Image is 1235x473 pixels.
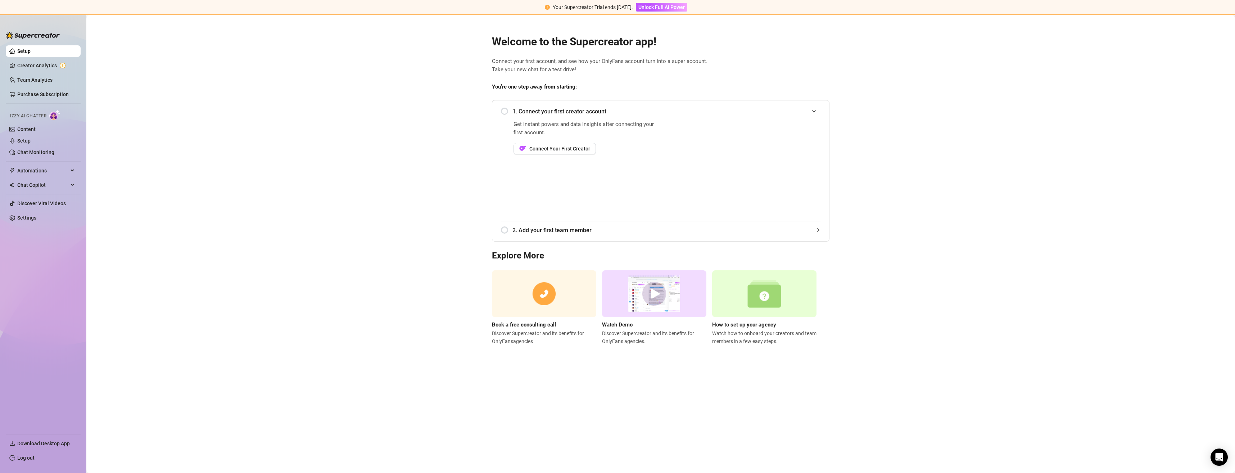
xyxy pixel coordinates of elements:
a: Team Analytics [17,77,53,83]
img: AI Chatter [49,110,60,120]
strong: Book a free consulting call [492,321,556,328]
a: Discover Viral Videos [17,201,66,206]
span: exclamation-circle [545,5,550,10]
a: Creator Analytics exclamation-circle [17,60,75,71]
span: Discover Supercreator and its benefits for OnlyFans agencies [492,329,596,345]
img: consulting call [492,270,596,317]
strong: You’re one step away from starting: [492,84,577,90]
a: Log out [17,455,35,461]
span: 1. Connect your first creator account [512,107,820,116]
button: OFConnect Your First Creator [514,143,596,154]
span: Automations [17,165,68,176]
span: collapsed [816,228,820,232]
a: Unlock Full AI Power [636,4,687,10]
a: Book a free consulting callDiscover Supercreator and its benefits for OnlyFansagencies [492,270,596,345]
a: Purchase Subscription [17,89,75,100]
h3: Explore More [492,250,829,262]
img: Chat Copilot [9,183,14,188]
span: Connect your first account, and see how your OnlyFans account turn into a super account. Take you... [492,57,829,74]
a: Watch DemoDiscover Supercreator and its benefits for OnlyFans agencies. [602,270,706,345]
strong: How to set up your agency [712,321,776,328]
a: Setup [17,138,31,144]
span: Discover Supercreator and its benefits for OnlyFans agencies. [602,329,706,345]
a: How to set up your agencyWatch how to onboard your creators and team members in a few easy steps. [712,270,816,345]
a: Settings [17,215,36,221]
img: OF [519,145,526,152]
button: Unlock Full AI Power [636,3,687,12]
span: Chat Copilot [17,179,68,191]
img: logo-BBDzfeDw.svg [6,32,60,39]
span: Get instant powers and data insights after connecting your first account. [514,120,659,137]
strong: Watch Demo [602,321,633,328]
a: Content [17,126,36,132]
span: expanded [812,109,816,113]
img: setup agency guide [712,270,816,317]
span: thunderbolt [9,168,15,174]
a: OFConnect Your First Creator [514,143,659,154]
img: supercreator demo [602,270,706,317]
div: Open Intercom Messenger [1211,449,1228,466]
span: download [9,441,15,446]
span: Unlock Full AI Power [638,4,685,10]
span: 2. Add your first team member [512,226,820,235]
a: Chat Monitoring [17,149,54,155]
span: Download Desktop App [17,441,70,446]
span: Watch how to onboard your creators and team members in a few easy steps. [712,329,816,345]
h2: Welcome to the Supercreator app! [492,35,829,49]
a: Setup [17,48,31,54]
span: Izzy AI Chatter [10,113,46,120]
span: Your Supercreator Trial ends [DATE]. [553,4,633,10]
div: 1. Connect your first creator account [501,103,820,120]
div: 2. Add your first team member [501,221,820,239]
span: Connect Your First Creator [529,146,590,152]
iframe: Add Creators [677,120,820,212]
